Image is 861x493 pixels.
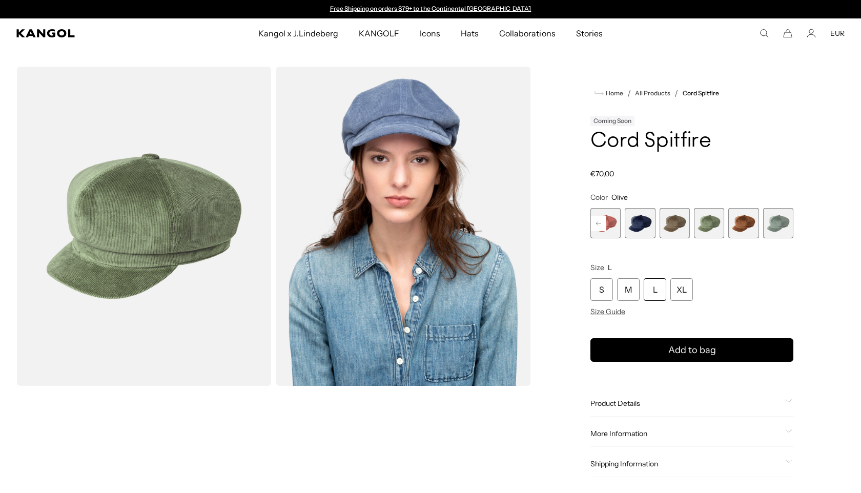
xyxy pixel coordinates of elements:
product-gallery: Gallery Viewer [16,67,531,386]
img: color-olive [16,67,272,386]
a: Cord Spitfire [683,90,719,97]
span: Collaborations [499,18,555,48]
span: Shipping Information [590,459,781,468]
span: Kangol x J.Lindeberg [258,18,338,48]
div: 1 of 2 [325,5,536,13]
div: S [590,278,613,301]
span: Add to bag [668,343,716,357]
a: Collaborations [489,18,565,48]
div: 5 of 9 [625,208,655,238]
slideshow-component: Announcement bar [325,5,536,13]
a: Hats [450,18,489,48]
nav: breadcrumbs [590,87,793,99]
div: Coming Soon [590,116,634,126]
span: L [608,263,612,272]
a: Kangol x J.Lindeberg [248,18,348,48]
span: Stories [576,18,603,48]
a: Icons [409,18,450,48]
a: Free Shipping on orders $79+ to the Continental [GEOGRAPHIC_DATA] [330,5,531,12]
div: 4 of 9 [590,208,621,238]
label: Blush [590,208,621,238]
a: Kangol [16,29,171,37]
img: denim-blue [276,67,531,386]
span: Icons [420,18,440,48]
span: KANGOLF [359,18,399,48]
button: Add to bag [590,338,793,362]
a: All Products [635,90,670,97]
h1: Cord Spitfire [590,130,793,153]
span: Olive [611,193,628,202]
label: Navy [625,208,655,238]
a: Account [807,29,816,38]
span: Product Details [590,399,781,408]
label: Olive [694,208,724,238]
span: Home [604,90,623,97]
div: Announcement [325,5,536,13]
label: Sage Green [763,208,793,238]
a: KANGOLF [348,18,409,48]
label: Wood [728,208,758,238]
div: M [617,278,640,301]
summary: Search here [760,29,769,38]
span: Hats [461,18,479,48]
span: Size Guide [590,307,625,316]
span: Color [590,193,608,202]
span: €70,00 [590,169,614,178]
li: / [623,87,631,99]
span: Size [590,263,604,272]
label: Nickel [660,208,690,238]
div: 8 of 9 [728,208,758,238]
div: 9 of 9 [763,208,793,238]
div: XL [670,278,693,301]
div: L [644,278,666,301]
button: Cart [783,29,792,38]
a: Home [594,89,623,98]
button: EUR [830,29,845,38]
span: More Information [590,429,781,438]
a: Stories [566,18,613,48]
li: / [670,87,678,99]
div: 6 of 9 [660,208,690,238]
div: 7 of 9 [694,208,724,238]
